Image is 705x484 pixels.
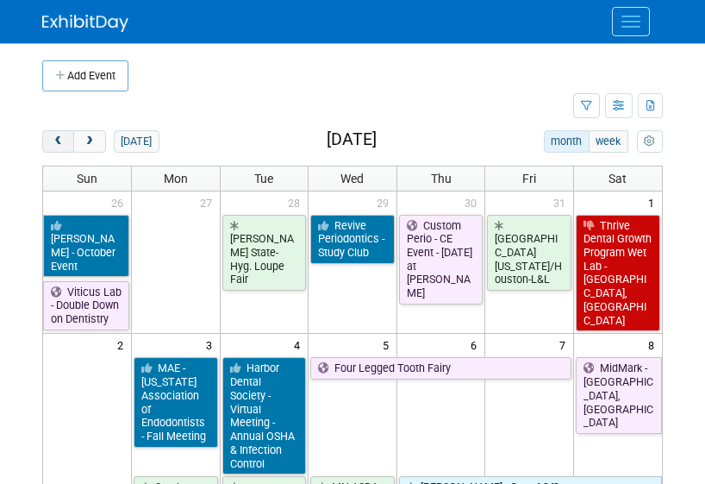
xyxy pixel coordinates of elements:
button: month [544,130,590,153]
button: week [589,130,628,153]
button: Add Event [42,60,128,91]
a: Revive Periodontics - Study Club [310,215,395,264]
span: 26 [109,192,131,213]
span: Thu [431,172,452,185]
span: Sun [77,172,97,185]
button: myCustomButton [637,130,663,153]
span: 7 [558,334,573,355]
span: 27 [198,192,220,213]
span: Mon [164,172,188,185]
span: 31 [552,192,573,213]
span: 2 [115,334,131,355]
button: next [73,130,105,153]
span: Tue [254,172,273,185]
span: 30 [463,192,484,213]
a: [PERSON_NAME] State-Hyg. Loupe Fair [222,215,307,292]
span: Sat [608,172,627,185]
span: Fri [522,172,536,185]
a: Four Legged Tooth Fairy [310,357,571,380]
a: MidMark - [GEOGRAPHIC_DATA], [GEOGRAPHIC_DATA] [576,357,662,434]
a: Viticus Lab - Double Down on Dentistry [43,281,129,330]
a: Harbor Dental Society - Virtual Meeting - Annual OSHA & Infection Control [222,357,307,475]
span: 3 [204,334,220,355]
span: 29 [375,192,396,213]
span: 8 [646,334,662,355]
a: MAE - [US_STATE] Association of Endodontists - Fall Meeting [134,357,218,447]
img: ExhibitDay [42,15,128,32]
button: Menu [612,7,650,36]
span: 4 [292,334,308,355]
span: 5 [381,334,396,355]
i: Personalize Calendar [644,136,655,148]
a: Thrive Dental Growth Program Wet Lab - [GEOGRAPHIC_DATA], [GEOGRAPHIC_DATA] [576,215,660,332]
span: 1 [646,192,662,213]
a: [PERSON_NAME] - October Event [43,215,129,278]
a: [GEOGRAPHIC_DATA][US_STATE]/Houston-L&L [487,215,571,292]
button: [DATE] [114,130,159,153]
span: 28 [286,192,308,213]
h2: [DATE] [327,130,377,149]
button: prev [42,130,74,153]
a: Custom Perio - CE Event - [DATE] at [PERSON_NAME] [399,215,484,305]
span: 6 [469,334,484,355]
span: Wed [340,172,364,185]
